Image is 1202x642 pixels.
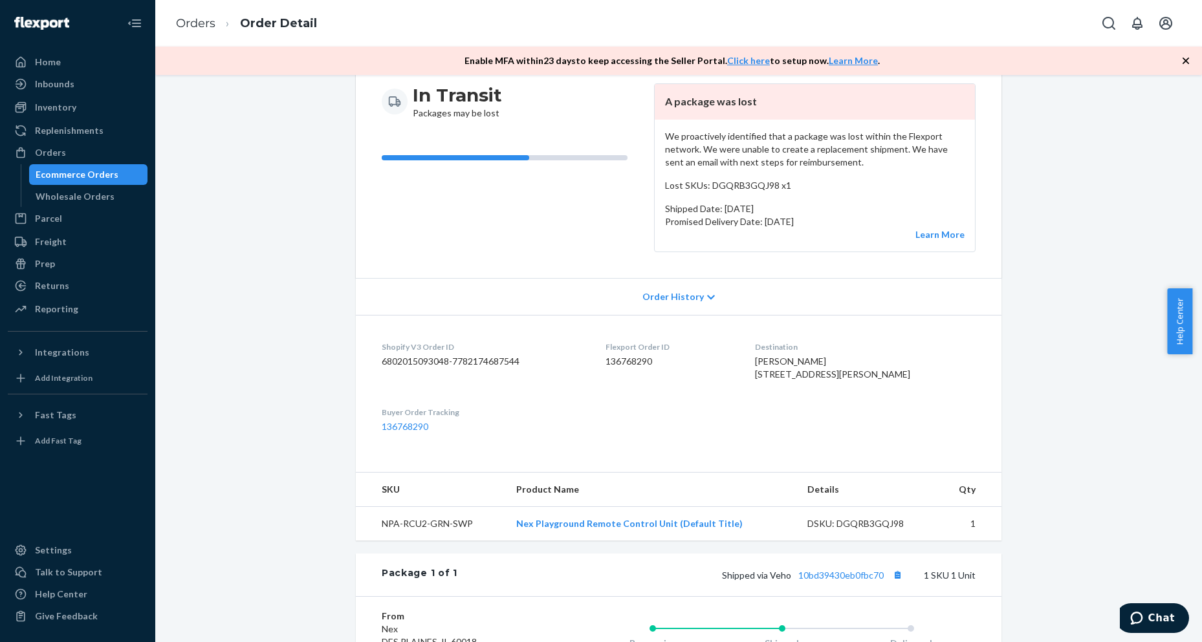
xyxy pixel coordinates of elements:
a: Home [8,52,148,72]
th: Details [797,473,939,507]
td: NPA-RCU2-GRN-SWP [356,507,506,541]
header: A package was lost [655,84,975,120]
div: Inbounds [35,78,74,91]
p: Shipped Date: [DATE] [665,202,965,215]
a: Inventory [8,97,148,118]
a: Help Center [8,584,148,605]
button: Integrations [8,342,148,363]
button: Help Center [1167,288,1192,354]
span: Order History [642,290,704,303]
span: Shipped via Veho [722,570,906,581]
button: Fast Tags [8,405,148,425]
th: SKU [356,473,506,507]
a: Click here [727,55,770,66]
dt: Flexport Order ID [606,341,735,352]
div: 1 SKU 1 Unit [457,566,976,583]
div: DSKU: DGQRB3GQJ98 [807,517,929,530]
div: Settings [35,544,72,557]
button: Open notifications [1124,10,1150,36]
p: Lost SKUs: DGQRB3GQJ98 x1 [665,179,965,192]
img: Flexport logo [14,17,69,30]
a: Wholesale Orders [29,186,148,207]
h3: In Transit [413,83,502,107]
div: Replenishments [35,124,104,137]
a: Ecommerce Orders [29,164,148,185]
td: 1 [939,507,1001,541]
button: Talk to Support [8,562,148,583]
div: Freight [35,235,67,248]
a: 136768290 [382,421,428,432]
a: Inbounds [8,74,148,94]
button: Open account menu [1153,10,1179,36]
a: Learn More [915,229,965,240]
a: Orders [176,16,215,30]
a: Learn More [829,55,878,66]
ol: breadcrumbs [166,5,327,43]
a: Nex Playground Remote Control Unit (Default Title) [516,518,743,529]
div: Inventory [35,101,76,114]
div: Package 1 of 1 [382,566,457,583]
div: Returns [35,279,69,292]
th: Qty [939,473,1001,507]
dt: Shopify V3 Order ID [382,341,585,352]
th: Product Name [506,473,797,507]
button: Give Feedback [8,606,148,626]
div: Packages may be lost [413,83,502,120]
div: Ecommerce Orders [36,168,118,181]
div: Talk to Support [35,566,102,579]
dd: 6802015093048-7782174687544 [382,355,585,368]
p: Promised Delivery Date: [DATE] [665,215,965,228]
button: Open Search Box [1096,10,1122,36]
div: Help Center [35,588,87,601]
a: Add Fast Tag [8,431,148,451]
span: [PERSON_NAME] [STREET_ADDRESS][PERSON_NAME] [755,356,910,380]
a: Replenishments [8,120,148,141]
div: Orders [35,146,66,159]
iframe: Opens a widget where you can chat to one of our agents [1120,603,1189,636]
dt: From [382,610,536,623]
dt: Destination [755,341,976,352]
a: Add Integration [8,368,148,389]
a: Orders [8,142,148,163]
div: Reporting [35,303,78,316]
p: Enable MFA within 23 days to keep accessing the Seller Portal. to setup now. . [464,54,880,67]
dd: 136768290 [606,355,735,368]
button: Copy tracking number [889,566,906,583]
a: 10bd39430eb0fbc70 [798,570,884,581]
div: Prep [35,257,55,270]
div: Home [35,56,61,69]
dt: Buyer Order Tracking [382,407,585,418]
a: Prep [8,253,148,274]
div: Fast Tags [35,409,76,422]
p: We proactively identified that a package was lost within the Flexport network. We were unable to ... [665,130,965,169]
div: Add Integration [35,372,93,383]
a: Settings [8,540,148,561]
a: Order Detail [240,16,317,30]
a: Freight [8,231,148,252]
div: Wholesale Orders [36,190,115,203]
div: Give Feedback [35,610,98,623]
a: Returns [8,275,148,296]
div: Add Fast Tag [35,435,82,446]
div: Integrations [35,346,89,359]
button: Close Navigation [122,10,148,36]
div: Parcel [35,212,62,225]
a: Parcel [8,208,148,229]
a: Reporting [8,299,148,319]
